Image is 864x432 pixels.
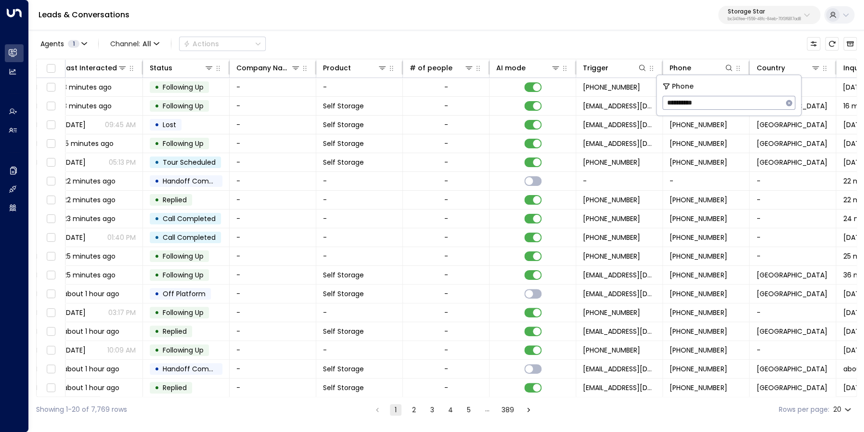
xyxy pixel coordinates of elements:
[576,172,663,190] td: -
[426,404,438,416] button: Go to page 3
[583,270,656,280] span: no-reply-facilities@sparefoot.com
[316,172,403,190] td: -
[670,270,727,280] span: +12083128773
[45,119,57,131] span: Toggle select row
[749,228,836,247] td: -
[749,303,836,322] td: -
[163,157,216,167] span: Tour Scheduled
[670,289,727,299] span: +13035184730
[40,40,64,47] span: Agents
[833,403,853,417] div: 20
[583,214,640,223] span: +17373078066
[45,344,57,356] span: Toggle select row
[323,157,364,167] span: Self Storage
[155,210,159,227] div: •
[63,101,112,111] span: 3 minutes ago
[481,404,493,416] div: …
[749,209,836,228] td: -
[179,37,266,51] button: Actions
[756,270,827,280] span: United States
[444,120,448,130] div: -
[718,6,820,24] button: Storage Starbc340fee-f559-48fc-84eb-70f3f6817ad8
[108,308,136,317] p: 03:17 PM
[323,62,351,74] div: Product
[163,270,204,280] span: Following Up
[444,176,448,186] div: -
[670,233,727,242] span: +17373078066
[230,247,316,265] td: -
[316,247,403,265] td: -
[749,172,836,190] td: -
[150,62,172,74] div: Status
[155,248,159,264] div: •
[583,327,656,336] span: leads@storagestar.com
[583,308,640,317] span: +13035184730
[316,341,403,359] td: -
[163,289,206,299] span: Off Platform
[230,191,316,209] td: -
[155,361,159,377] div: •
[155,267,159,283] div: •
[155,117,159,133] div: •
[390,404,401,416] button: page 1
[316,228,403,247] td: -
[670,214,727,223] span: +17373078066
[583,120,656,130] span: noreply@storagely.io
[63,383,119,393] span: about 1 hour ago
[68,40,79,48] span: 1
[583,345,640,355] span: +12106397486
[63,214,116,223] span: 23 minutes ago
[670,345,727,355] span: +12106397486
[445,404,456,416] button: Go to page 4
[230,153,316,171] td: -
[670,251,727,261] span: +12083128773
[230,172,316,190] td: -
[756,289,827,299] span: United States
[583,251,640,261] span: +12083128773
[779,405,829,415] label: Rows per page:
[155,154,159,170] div: •
[63,270,116,280] span: 25 minutes ago
[163,139,204,148] span: Following Up
[105,120,136,130] p: 09:45 AM
[230,341,316,359] td: -
[230,266,316,284] td: -
[155,192,159,208] div: •
[323,101,364,111] span: Self Storage
[163,327,187,336] span: Replied
[583,383,656,393] span: leads@storagestar.com
[825,37,838,51] span: Refresh
[230,228,316,247] td: -
[323,383,364,393] span: Self Storage
[444,289,448,299] div: -
[36,405,127,415] div: Showing 1-20 of 7,769 rows
[444,251,448,261] div: -
[323,270,364,280] span: Self Storage
[163,120,176,130] span: Lost
[230,285,316,303] td: -
[155,342,159,358] div: •
[323,327,364,336] span: Self Storage
[843,37,857,51] button: Archived Leads
[444,364,448,374] div: -
[109,157,136,167] p: 05:13 PM
[45,288,57,300] span: Toggle select row
[230,97,316,115] td: -
[163,233,216,242] span: Call Completed
[163,345,204,355] span: Following Up
[236,62,291,74] div: Company Name
[444,139,448,148] div: -
[163,101,204,111] span: Following Up
[45,175,57,187] span: Toggle select row
[583,233,640,242] span: +17373078066
[316,303,403,322] td: -
[756,120,827,130] span: United States
[155,173,159,189] div: •
[45,326,57,338] span: Toggle select row
[583,157,640,167] span: +15302405505
[749,247,836,265] td: -
[45,213,57,225] span: Toggle select row
[410,62,452,74] div: # of people
[230,134,316,153] td: -
[63,345,86,355] span: Yesterday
